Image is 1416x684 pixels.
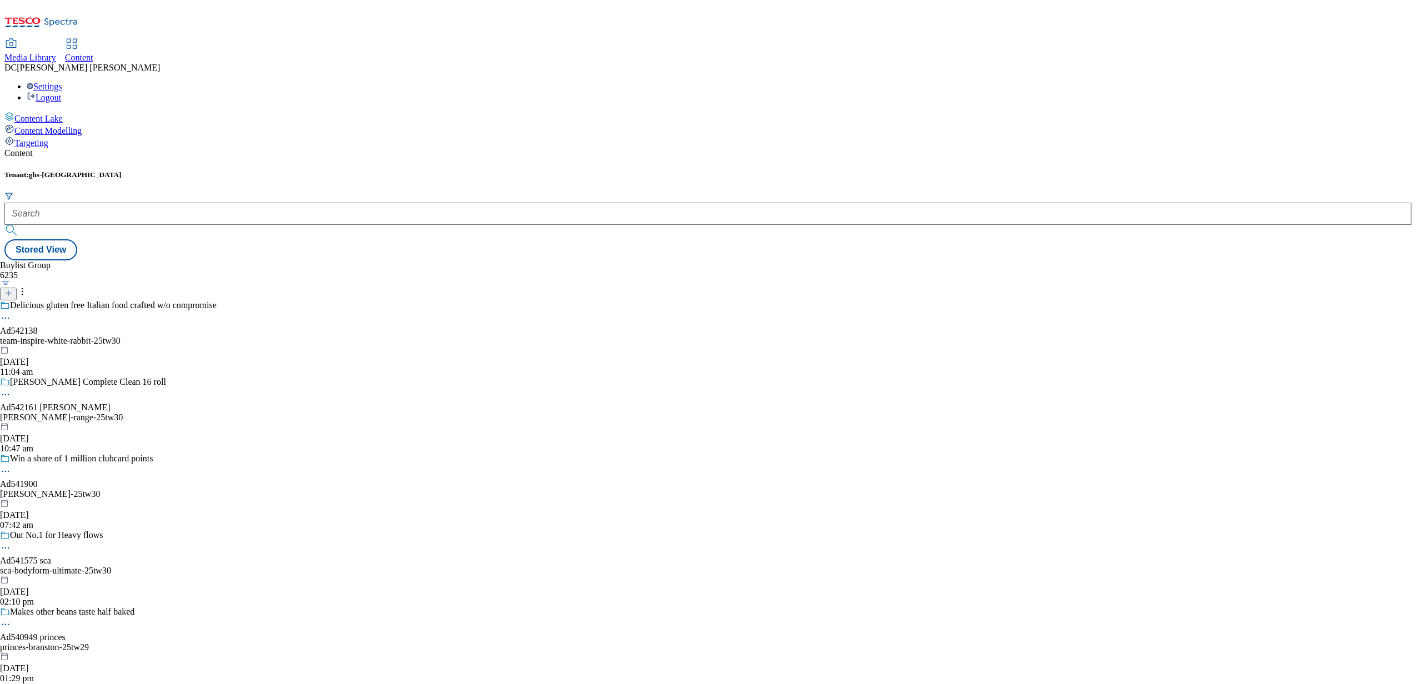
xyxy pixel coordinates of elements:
input: Search [4,203,1412,225]
div: Out No.1 for Heavy flows [10,530,103,540]
div: Makes other beans taste half baked [10,607,134,617]
a: Media Library [4,39,56,63]
div: Win a share of 1 million clubcard points [10,454,153,464]
div: Content [4,148,1412,158]
a: Logout [27,93,61,102]
button: Stored View [4,239,77,260]
div: [PERSON_NAME] Complete Clean 16 roll [10,377,166,387]
a: Content Lake [4,112,1412,124]
span: [PERSON_NAME] [PERSON_NAME] [17,63,160,72]
span: DC [4,63,17,72]
svg: Search Filters [4,192,13,200]
a: Content Modelling [4,124,1412,136]
span: Content Modelling [14,126,82,135]
div: Delicious gluten free Italian food crafted w/o compromise [10,300,217,310]
span: Targeting [14,138,48,148]
a: Targeting [4,136,1412,148]
span: Media Library [4,53,56,62]
span: Content Lake [14,114,63,123]
a: Content [65,39,93,63]
a: Settings [27,82,62,91]
span: Content [65,53,93,62]
h5: Tenant: [4,170,1412,179]
span: ghs-[GEOGRAPHIC_DATA] [29,170,122,179]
